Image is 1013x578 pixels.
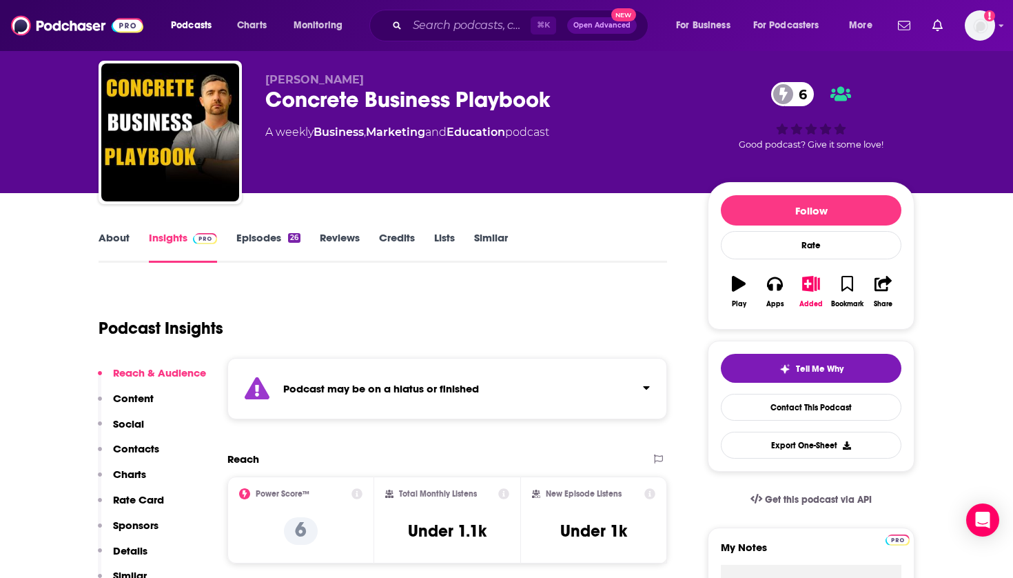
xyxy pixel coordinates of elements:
button: Charts [98,468,146,493]
button: Export One-Sheet [721,432,901,459]
span: Monitoring [294,16,342,35]
div: Apps [766,300,784,308]
span: [PERSON_NAME] [265,73,364,86]
span: For Podcasters [753,16,819,35]
span: Open Advanced [573,22,631,29]
a: Episodes26 [236,231,300,263]
span: Tell Me Why [796,363,843,375]
div: 26 [288,233,300,243]
span: Get this podcast via API [765,494,872,506]
a: Reviews [320,231,360,263]
button: Social [98,417,144,443]
button: Apps [757,267,792,317]
p: 6 [284,517,318,545]
p: Content [113,392,154,405]
button: open menu [839,14,890,37]
span: Good podcast? Give it some love! [739,139,883,150]
div: Search podcasts, credits, & more... [382,10,662,41]
img: Podchaser Pro [193,233,217,244]
span: Logged in as Mark.Hayward [965,10,995,41]
button: Show profile menu [965,10,995,41]
div: 6Good podcast? Give it some love! [708,73,914,159]
button: Rate Card [98,493,164,519]
p: Reach & Audience [113,366,206,379]
span: Podcasts [171,16,212,35]
button: open menu [744,14,839,37]
div: Share [874,300,892,308]
a: InsightsPodchaser Pro [149,231,217,263]
img: User Profile [965,10,995,41]
div: Added [799,300,823,308]
button: Details [98,544,147,570]
button: Reach & Audience [98,366,206,392]
a: Charts [228,14,275,37]
span: 6 [785,82,814,106]
a: Show notifications dropdown [927,14,948,37]
h3: Under 1.1k [408,521,487,541]
button: Sponsors [98,519,158,544]
button: open menu [284,14,360,37]
p: Social [113,417,144,430]
a: 6 [771,82,814,106]
span: and [425,126,447,139]
button: Share [866,267,901,317]
a: Similar [474,231,508,263]
button: Follow [721,195,901,226]
div: Open Intercom Messenger [966,504,999,537]
h2: New Episode Listens [546,489,622,499]
a: Credits [379,231,415,263]
button: Content [98,392,154,417]
span: Charts [237,16,267,35]
section: Click to expand status details [227,358,667,419]
h3: Under 1k [560,521,627,541]
input: Search podcasts, credits, & more... [407,14,531,37]
div: Rate [721,231,901,259]
button: Contacts [98,442,159,468]
a: Show notifications dropdown [892,14,916,37]
p: Charts [113,468,146,481]
h2: Power Score™ [256,489,309,499]
a: Pro website [886,532,910,546]
button: open menu [666,14,748,37]
p: Rate Card [113,493,164,506]
button: Open AdvancedNew [567,17,637,34]
a: Contact This Podcast [721,394,901,421]
a: Education [447,126,505,139]
img: Podchaser - Follow, Share and Rate Podcasts [11,12,143,39]
span: ⌘ K [531,17,556,34]
button: Bookmark [829,267,865,317]
a: Get this podcast via API [739,483,883,517]
label: My Notes [721,541,901,565]
a: Marketing [366,126,425,139]
a: Lists [434,231,455,263]
svg: Add a profile image [984,10,995,21]
a: Business [314,126,364,139]
h2: Reach [227,452,259,466]
button: Play [721,267,757,317]
img: tell me why sparkle [779,363,790,375]
button: Added [793,267,829,317]
img: Podchaser Pro [886,535,910,546]
button: tell me why sparkleTell Me Why [721,354,901,383]
div: A weekly podcast [265,124,549,141]
img: Concrete Business Playbook [101,63,239,201]
h1: Podcast Insights [99,318,223,339]
div: Bookmark [831,300,863,308]
h2: Total Monthly Listens [399,489,477,499]
div: Play [732,300,746,308]
span: , [364,126,366,139]
p: Sponsors [113,519,158,532]
p: Contacts [113,442,159,455]
p: Details [113,544,147,557]
button: open menu [161,14,229,37]
span: More [849,16,872,35]
span: For Business [676,16,730,35]
span: New [611,8,636,21]
strong: Podcast may be on a hiatus or finished [283,382,479,395]
a: About [99,231,130,263]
